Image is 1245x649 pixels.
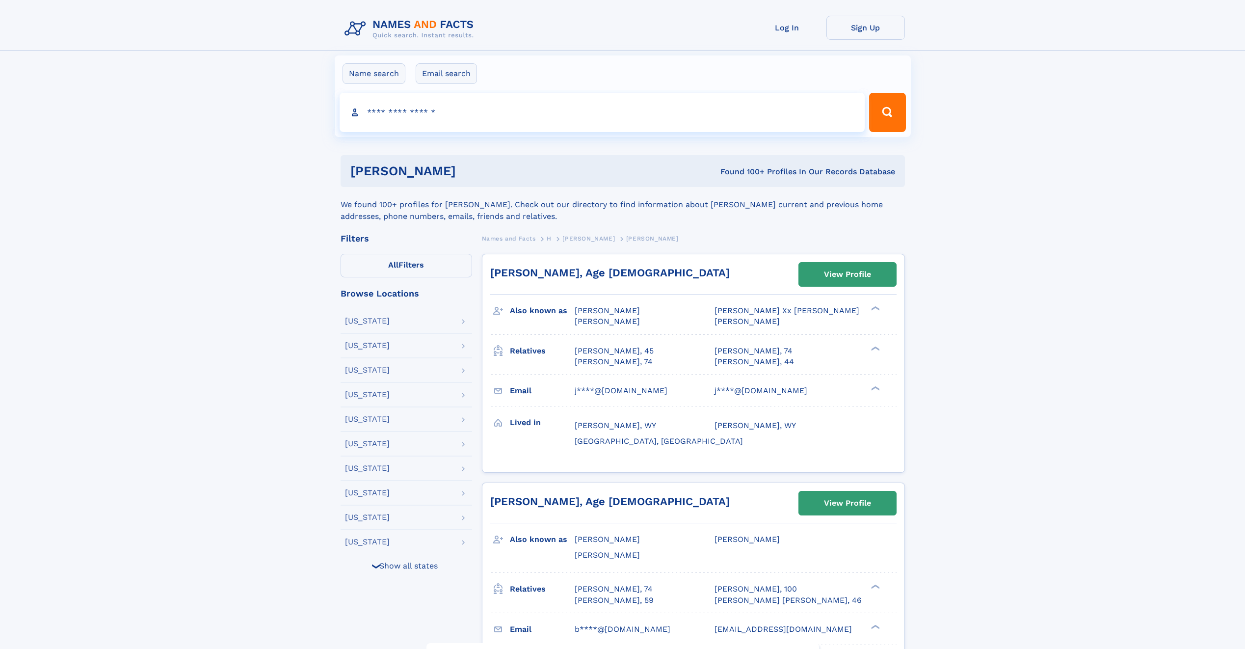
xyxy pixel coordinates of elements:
[575,306,640,315] span: [PERSON_NAME]
[345,366,390,374] div: [US_STATE]
[575,535,640,544] span: [PERSON_NAME]
[345,415,390,423] div: [US_STATE]
[715,306,859,315] span: [PERSON_NAME] Xx [PERSON_NAME]
[345,489,390,497] div: [US_STATE]
[799,263,896,286] a: View Profile
[575,595,654,606] a: [PERSON_NAME], 59
[345,342,390,350] div: [US_STATE]
[341,234,472,243] div: Filters
[340,93,865,132] input: search input
[510,581,575,597] h3: Relatives
[345,440,390,448] div: [US_STATE]
[869,584,880,590] div: ❯
[341,554,472,577] div: Show all states
[345,464,390,472] div: [US_STATE]
[562,235,615,242] span: [PERSON_NAME]
[869,345,880,352] div: ❯
[715,421,796,430] span: [PERSON_NAME], WY
[416,63,477,84] label: Email search
[510,621,575,638] h3: Email
[510,302,575,319] h3: Also known as
[547,235,552,242] span: H
[575,421,656,430] span: [PERSON_NAME], WY
[482,232,536,244] a: Names and Facts
[510,414,575,431] h3: Lived in
[343,63,405,84] label: Name search
[588,166,895,177] div: Found 100+ Profiles In Our Records Database
[341,254,472,277] label: Filters
[824,263,871,286] div: View Profile
[341,16,482,42] img: Logo Names and Facts
[510,382,575,399] h3: Email
[345,317,390,325] div: [US_STATE]
[715,346,793,356] a: [PERSON_NAME], 74
[715,584,797,595] a: [PERSON_NAME], 100
[345,391,390,399] div: [US_STATE]
[341,187,905,222] div: We found 100+ profiles for [PERSON_NAME]. Check out our directory to find information about [PERS...
[575,346,654,356] a: [PERSON_NAME], 45
[869,385,880,391] div: ❯
[575,317,640,326] span: [PERSON_NAME]
[341,289,472,298] div: Browse Locations
[345,514,390,521] div: [US_STATE]
[388,260,398,270] span: All
[869,305,880,312] div: ❯
[345,538,390,546] div: [US_STATE]
[490,267,730,279] a: [PERSON_NAME], Age [DEMOGRAPHIC_DATA]
[748,16,826,40] a: Log In
[575,550,640,560] span: [PERSON_NAME]
[562,232,615,244] a: [PERSON_NAME]
[575,584,653,595] a: [PERSON_NAME], 74
[715,317,780,326] span: [PERSON_NAME]
[626,235,679,242] span: [PERSON_NAME]
[547,232,552,244] a: H
[490,495,730,508] a: [PERSON_NAME], Age [DEMOGRAPHIC_DATA]
[370,563,382,569] div: ❯
[510,343,575,359] h3: Relatives
[575,436,743,446] span: [GEOGRAPHIC_DATA], [GEOGRAPHIC_DATA]
[715,595,862,606] a: [PERSON_NAME] [PERSON_NAME], 46
[869,623,880,630] div: ❯
[575,356,653,367] a: [PERSON_NAME], 74
[715,356,794,367] a: [PERSON_NAME], 44
[510,531,575,548] h3: Also known as
[824,492,871,514] div: View Profile
[350,165,588,177] h1: [PERSON_NAME]
[826,16,905,40] a: Sign Up
[799,491,896,515] a: View Profile
[715,624,852,634] span: [EMAIL_ADDRESS][DOMAIN_NAME]
[715,535,780,544] span: [PERSON_NAME]
[869,93,905,132] button: Search Button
